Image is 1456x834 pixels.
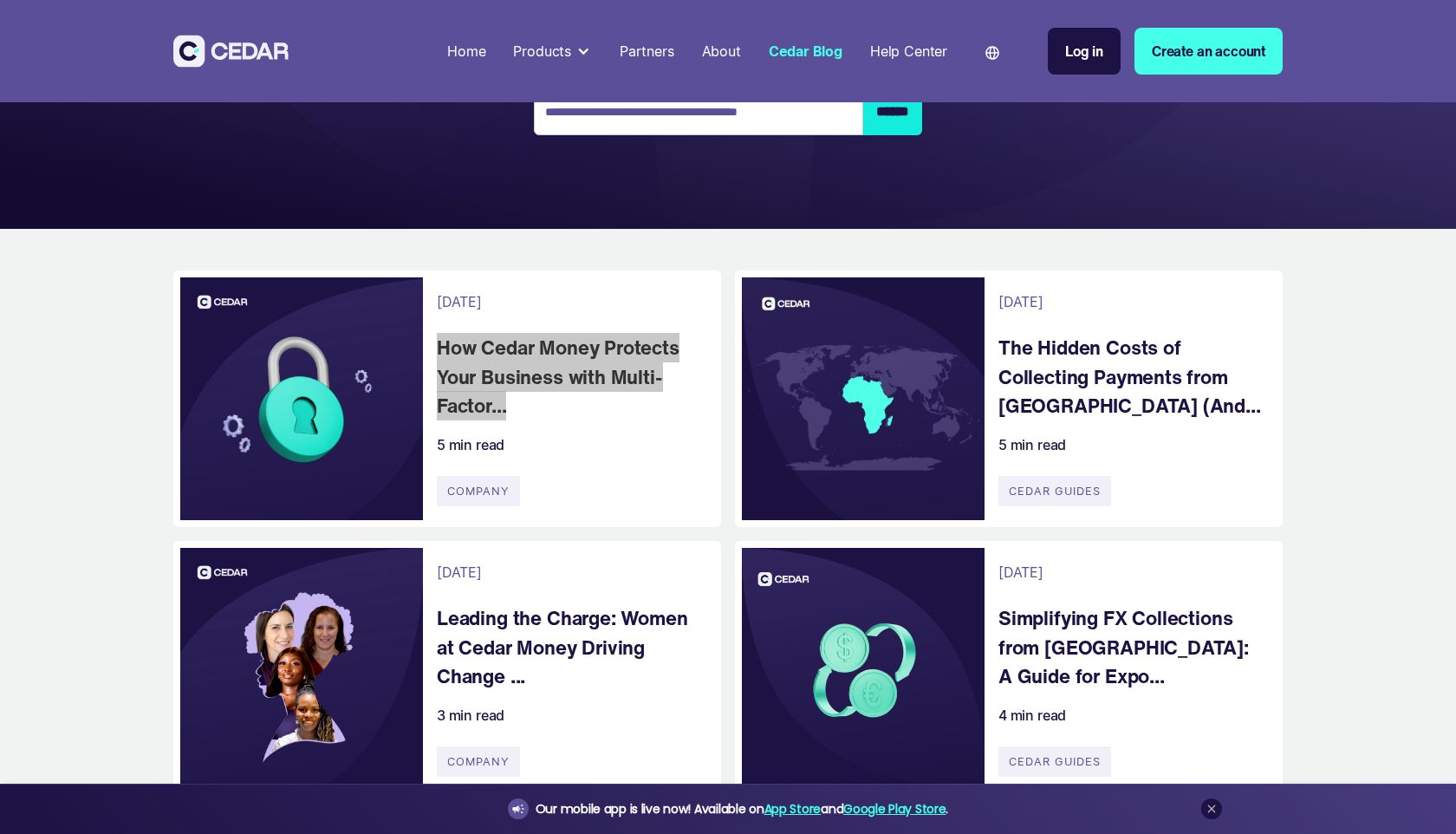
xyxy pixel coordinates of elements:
div: Help Center [870,41,947,62]
div: [DATE] [998,562,1043,583]
a: Partners [613,32,681,70]
a: Google Play Store [843,800,946,818]
div: Log in [1065,41,1103,62]
div: Products [506,34,599,68]
a: Log in [1048,28,1121,75]
div: Our mobile app is live now! Available on and . [536,798,948,820]
a: App Store [764,800,821,818]
div: 5 min read [437,434,504,455]
img: announcement [511,802,525,816]
div: company [437,476,520,506]
div: Products [513,41,571,62]
a: Leading the Charge: Women at Cedar Money Driving Change ... [437,603,704,691]
a: Create an account [1134,28,1283,75]
div: 4 min read [998,705,1066,726]
div: Cedar Blog [769,41,842,62]
a: The Hidden Costs of Collecting Payments from [GEOGRAPHIC_DATA] (And... [998,333,1265,420]
div: company [437,746,520,777]
a: Home [440,32,492,70]
div: 5 min read [998,434,1066,455]
div: [DATE] [437,291,482,312]
div: [DATE] [998,291,1043,312]
a: How Cedar Money Protects Your Business with Multi-Factor... [437,333,704,420]
div: Cedar Guides [998,476,1111,506]
a: Help Center [863,32,954,70]
a: Simplifying FX Collections from [GEOGRAPHIC_DATA]: A Guide for Expo... [998,603,1265,691]
div: About [702,41,741,62]
div: [DATE] [437,562,482,583]
div: Cedar Guides [998,746,1111,777]
a: About [695,32,748,70]
div: Home [447,41,485,62]
div: Partners [620,41,674,62]
div: 3 min read [437,705,504,726]
a: Cedar Blog [762,32,849,70]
